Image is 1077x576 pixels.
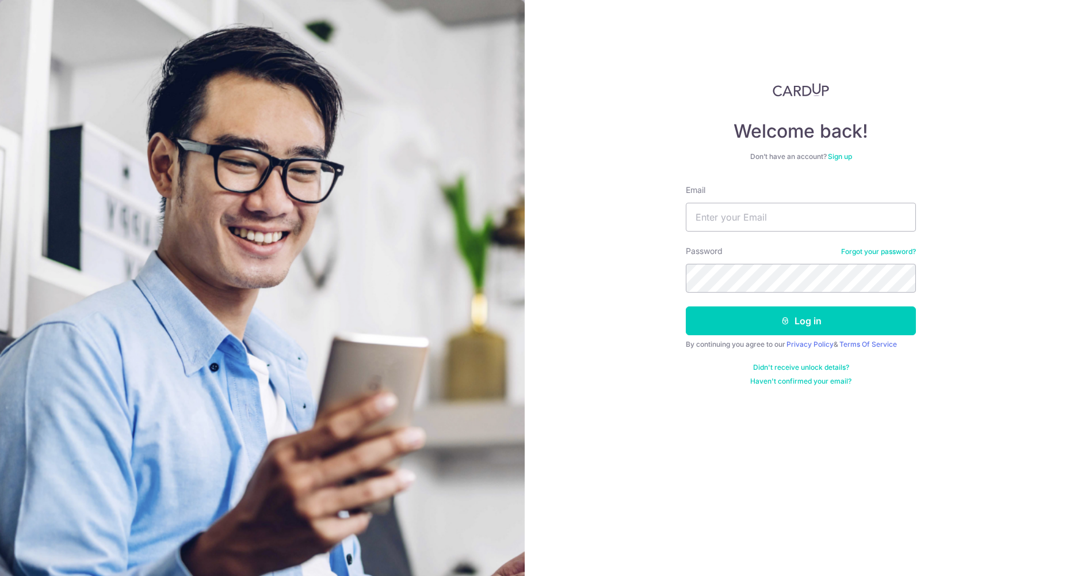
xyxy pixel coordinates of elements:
[686,245,723,257] label: Password
[686,306,916,335] button: Log in
[686,184,705,196] label: Email
[786,340,834,348] a: Privacy Policy
[839,340,897,348] a: Terms Of Service
[841,247,916,256] a: Forgot your password?
[753,363,849,372] a: Didn't receive unlock details?
[828,152,852,161] a: Sign up
[686,340,916,349] div: By continuing you agree to our &
[686,203,916,232] input: Enter your Email
[686,120,916,143] h4: Welcome back!
[773,83,829,97] img: CardUp Logo
[750,377,851,386] a: Haven't confirmed your email?
[686,152,916,161] div: Don’t have an account?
